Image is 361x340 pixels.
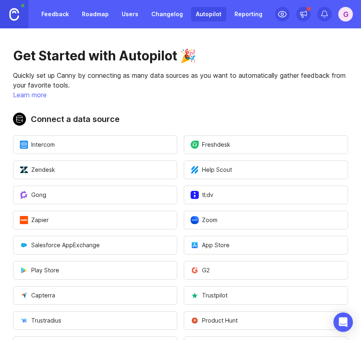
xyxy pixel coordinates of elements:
[13,286,177,305] button: Open a modal to start the flow of installing Capterra.
[20,191,46,199] span: Gong
[191,191,213,199] span: tl;dv
[230,7,267,21] a: Reporting
[13,160,177,179] button: Open a modal to start the flow of installing Zendesk.
[20,241,100,249] span: Salesforce AppExchange
[13,113,348,126] h2: Connect a data source
[184,211,348,229] button: Open a modal to start the flow of installing Zoom.
[13,261,177,280] button: Open a modal to start the flow of installing Play Store.
[37,7,74,21] a: Feedback
[146,7,188,21] a: Changelog
[13,186,177,204] button: Open a modal to start the flow of installing Gong.
[184,135,348,154] button: Open a modal to start the flow of installing Freshdesk.
[13,211,177,229] button: Open a modal to start the flow of installing Zapier.
[13,48,348,64] h1: Get Started with Autopilot 🎉
[13,311,177,330] button: Open a modal to start the flow of installing Trustradius.
[20,141,55,149] span: Intercom
[20,216,49,224] span: Zapier
[20,166,55,174] span: Zendesk
[191,316,238,325] span: Product Hunt
[13,91,47,99] a: Learn more
[117,7,143,21] a: Users
[20,316,61,325] span: Trustradius
[13,236,177,254] button: Open a modal to start the flow of installing Salesforce AppExchange.
[77,7,114,21] a: Roadmap
[191,166,232,174] span: Help Scout
[184,186,348,204] button: Open a modal to start the flow of installing tl;dv.
[13,135,177,154] button: Open a modal to start the flow of installing Intercom.
[184,160,348,179] button: Open a modal to start the flow of installing Help Scout.
[191,241,230,249] span: App Store
[184,311,348,330] button: Open a modal to start the flow of installing Product Hunt.
[20,266,59,274] span: Play Store
[184,286,348,305] button: Open a modal to start the flow of installing Trustpilot.
[333,312,353,332] div: Open Intercom Messenger
[191,291,228,299] span: Trustpilot
[9,8,19,21] img: Canny Home
[191,7,226,21] a: Autopilot
[20,291,55,299] span: Capterra
[191,266,210,274] span: G2
[191,141,230,149] span: Freshdesk
[184,236,348,254] button: Open a modal to start the flow of installing App Store.
[191,216,217,224] span: Zoom
[184,261,348,280] button: Open a modal to start the flow of installing G2.
[13,71,348,90] p: Quickly set up Canny by connecting as many data sources as you want to automatically gather feedb...
[338,7,353,21] button: G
